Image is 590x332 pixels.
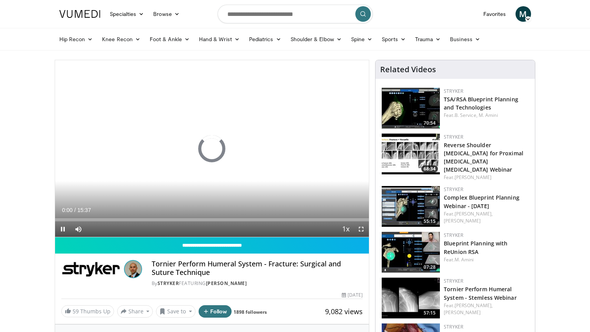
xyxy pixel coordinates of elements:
a: 1898 followers [234,309,267,315]
a: [PERSON_NAME], [455,210,493,217]
img: Stryker [61,260,121,278]
a: Hand & Wrist [194,31,244,47]
button: Share [117,305,153,318]
a: Stryker [444,232,463,238]
a: M. Amini [479,112,498,118]
a: Specialties [105,6,149,22]
a: Pediatrics [244,31,286,47]
img: 3ae8161b-4f83-4edc-aac2-d9c3cbe12a04.150x105_q85_crop-smart_upscale.jpg [382,278,440,318]
img: 5590996b-cb48-4399-9e45-1e14765bb8fc.150x105_q85_crop-smart_upscale.jpg [382,134,440,174]
img: Avatar [124,260,142,278]
a: B. Service, [455,112,478,118]
a: [PERSON_NAME], [455,302,493,309]
a: 57:15 [382,278,440,318]
h4: Tornier Perform Humeral System - Fracture: Surgical and Suture Technique [152,260,363,276]
span: / [74,207,76,213]
div: By FEATURING [152,280,363,287]
a: [PERSON_NAME] [455,174,491,181]
a: Stryker [444,134,463,140]
img: 2640b230-daff-4365-83bd-21e2b960ecb5.150x105_q85_crop-smart_upscale.jpg [382,186,440,227]
a: [PERSON_NAME] [206,280,247,287]
button: Save to [156,305,196,318]
img: a4d3b802-610a-4c4d-91a4-ffc1b6f0ec47.150x105_q85_crop-smart_upscale.jpg [382,88,440,129]
span: 15:37 [77,207,91,213]
a: Stryker [444,278,463,284]
a: [PERSON_NAME] [444,217,481,224]
div: Feat. [444,256,529,263]
a: Foot & Ankle [145,31,194,47]
button: Mute [71,221,86,237]
video-js: Video Player [55,60,369,237]
a: M. Amini [455,256,474,263]
a: Sports [377,31,410,47]
a: Reverse Shoulder [MEDICAL_DATA] for Proximal [MEDICAL_DATA] [MEDICAL_DATA] Webinar [444,141,523,173]
input: Search topics, interventions [218,5,373,23]
span: 68:34 [421,165,438,172]
a: Stryker [444,323,463,330]
h4: Related Videos [380,65,436,74]
div: Feat. [444,210,529,224]
button: Follow [199,305,232,318]
a: Tornier Perform Humeral System - Stemless Webinar [444,285,517,301]
button: Fullscreen [353,221,369,237]
div: Feat. [444,174,529,181]
a: Favorites [479,6,511,22]
span: 70:54 [421,120,438,127]
a: Knee Recon [97,31,145,47]
a: 68:34 [382,134,440,174]
span: 59 [73,308,79,315]
div: [DATE] [342,292,363,299]
a: Blueprint Planning with ReUnion RSA [444,240,507,255]
a: [PERSON_NAME] [444,309,481,316]
a: 70:54 [382,88,440,129]
span: 0:00 [62,207,73,213]
button: Playback Rate [338,221,353,237]
a: Hip Recon [55,31,98,47]
img: b745bf0a-de15-4ef7-a148-80f8a264117e.150x105_q85_crop-smart_upscale.jpg [382,232,440,273]
a: Spine [346,31,377,47]
a: Stryker [444,88,463,94]
a: 07:28 [382,232,440,273]
div: Feat. [444,112,529,119]
span: 9,082 views [325,307,363,316]
a: Stryker [444,186,463,193]
a: TSA/RSA Blueprint Planning and Technologies [444,96,518,111]
a: Trauma [410,31,446,47]
div: Progress Bar [55,218,369,221]
a: 55:15 [382,186,440,227]
a: 59 Thumbs Up [61,305,114,317]
a: Business [445,31,485,47]
a: Browse [149,6,184,22]
a: Stryker [157,280,179,287]
span: 07:28 [421,264,438,271]
button: Pause [55,221,71,237]
div: Feat. [444,302,529,316]
span: 55:15 [421,218,438,225]
a: M [516,6,531,22]
a: Shoulder & Elbow [286,31,346,47]
span: 57:15 [421,309,438,316]
a: Complex Blueprint Planning Webinar - [DATE] [444,194,519,209]
img: VuMedi Logo [59,10,100,18]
